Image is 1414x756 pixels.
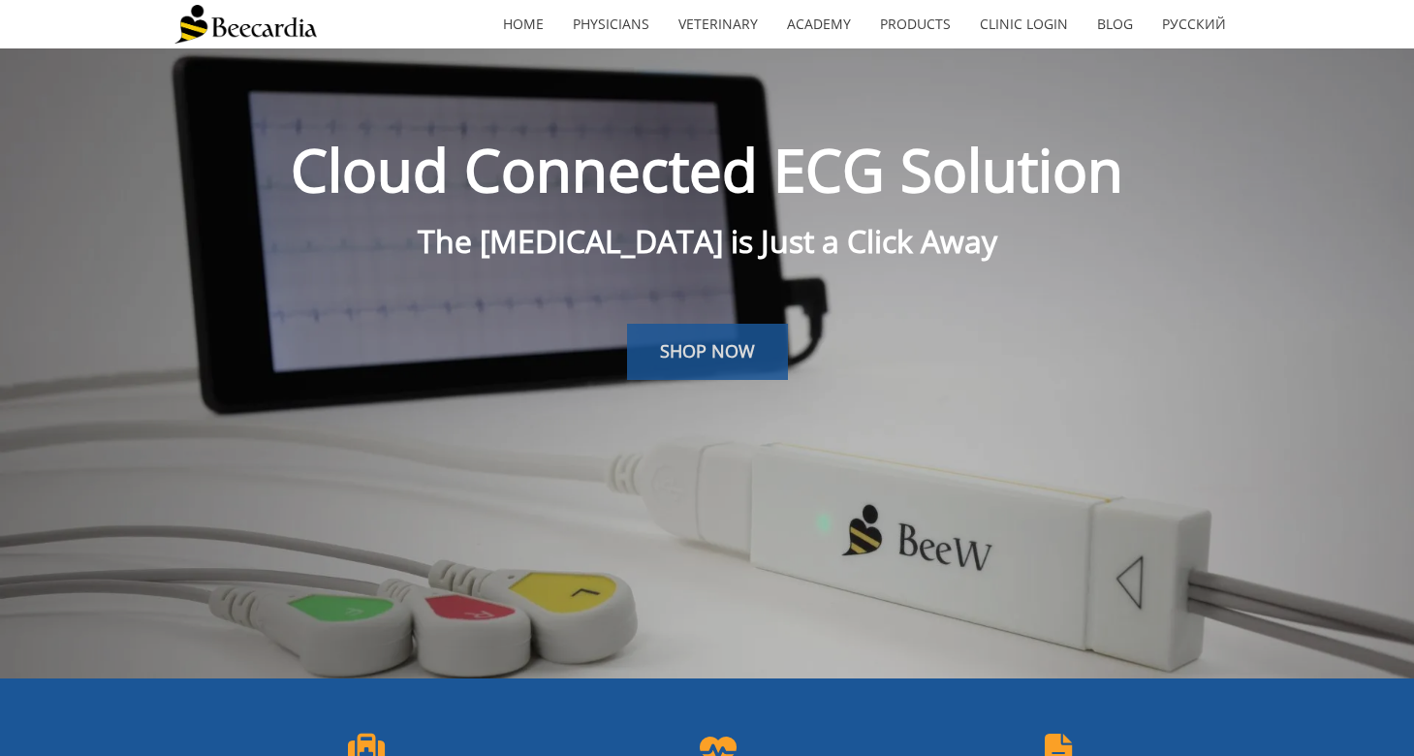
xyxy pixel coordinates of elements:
[1083,2,1147,47] a: Blog
[488,2,558,47] a: home
[772,2,865,47] a: Academy
[627,324,788,380] a: SHOP NOW
[865,2,965,47] a: Products
[965,2,1083,47] a: Clinic Login
[1147,2,1241,47] a: Русский
[660,339,755,362] span: SHOP NOW
[291,130,1123,209] span: Cloud Connected ECG Solution
[174,5,317,44] img: Beecardia
[558,2,664,47] a: Physicians
[418,220,997,262] span: The [MEDICAL_DATA] is Just a Click Away
[664,2,772,47] a: Veterinary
